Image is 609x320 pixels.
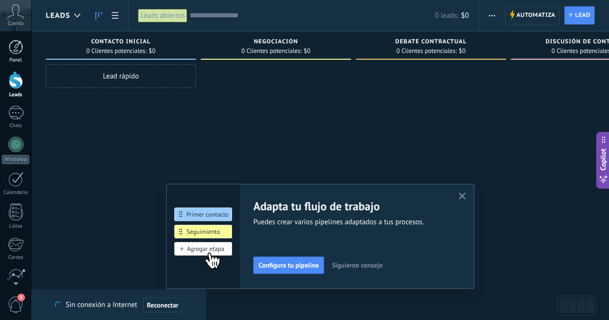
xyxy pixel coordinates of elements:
span: $0 [304,48,311,54]
button: Reconectar [143,297,182,313]
span: Reconectar [147,302,179,308]
div: Calendario [2,190,30,196]
div: Debate contractual [361,38,501,47]
span: 0 Clientes potenciales: [396,48,456,54]
div: Sin conexión a Internet [55,297,182,313]
button: Configura tu pipeline [253,256,324,274]
button: Siguiente consejo [327,258,387,272]
a: Lead [564,6,595,25]
span: $0 [461,11,468,20]
span: 0 Clientes potenciales: [241,48,301,54]
span: $0 [459,48,466,54]
div: Correo [2,255,30,261]
span: 0 leads: [435,11,458,20]
div: Leads [2,92,30,98]
div: Contacto inicial [51,38,191,47]
div: Negociación [206,38,346,47]
div: Listas [2,223,30,230]
span: Cuenta [8,21,24,27]
span: Leads [46,11,70,20]
span: Configura tu pipeline [259,262,319,269]
span: Contacto inicial [91,38,151,45]
a: Lista [107,6,123,25]
h2: Adapta tu flujo de trabajo [253,199,447,214]
span: Debate contractual [395,38,466,45]
button: Más [485,6,499,25]
div: Leads abiertos [138,9,187,23]
span: Siguiente consejo [332,262,382,269]
span: 1 [17,294,25,301]
div: WhatsApp [2,155,29,164]
span: 0 Clientes potenciales: [86,48,146,54]
span: Lead [575,7,590,24]
a: Automatiza [505,6,560,25]
span: Automatiza [517,7,556,24]
a: Leads [91,6,107,25]
div: Lead rápido [46,64,196,88]
div: Panel [2,57,30,64]
span: $0 [149,48,155,54]
span: Negociación [254,38,298,45]
div: Chats [2,123,30,129]
span: Copilot [598,148,608,170]
span: Puedes crear varios pipelines adaptados a tus procesos. [253,218,447,227]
